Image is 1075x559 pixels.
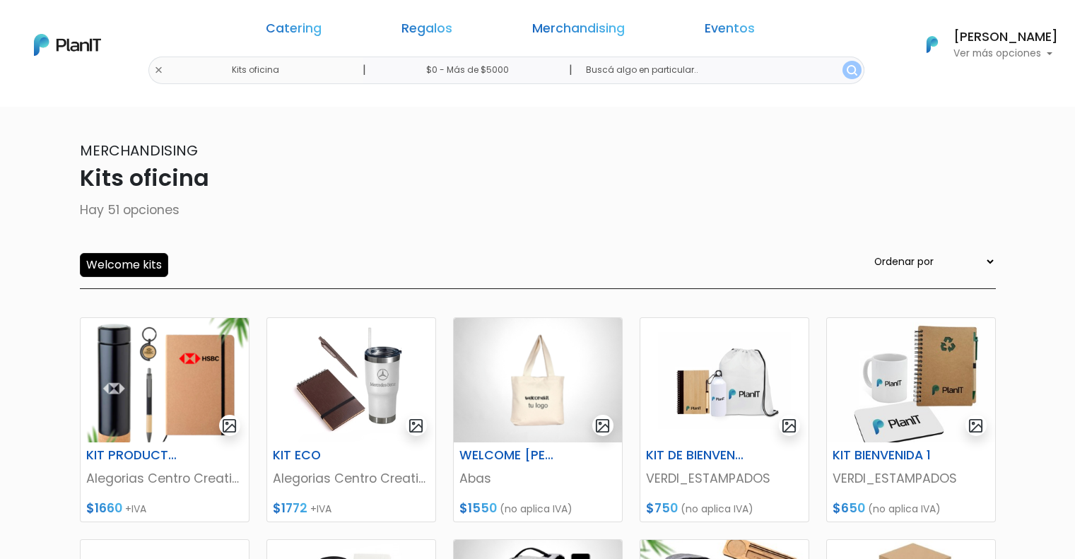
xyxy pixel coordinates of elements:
[826,317,996,522] a: gallery-light KIT BIENVENIDA 1 VERDI_ESTAMPADOS $650 (no aplica IVA)
[868,502,941,516] span: (no aplica IVA)
[833,500,865,517] span: $650
[86,500,122,517] span: $1660
[267,318,435,442] img: thumb_kitvasosorbito_libretaylapiceracafe.jpg
[125,502,146,516] span: +IVA
[953,49,1058,59] p: Ver más opciones
[86,469,243,488] p: Alegorias Centro Creativo
[646,469,803,488] p: VERDI_ESTAMPADOS
[968,418,984,434] img: gallery-light
[80,140,996,161] p: Merchandising
[640,318,809,442] img: thumb_WhatsApp_Image_2023-06-22_at_09.18.32.jpg
[408,418,424,434] img: gallery-light
[575,57,864,84] input: Buscá algo en particular..
[569,61,572,78] p: |
[640,317,809,522] a: gallery-light KIT DE BIENVENIDA VERDI_ESTAMPADOS $750 (no aplica IVA)
[310,502,331,516] span: +IVA
[646,500,678,517] span: $750
[847,65,857,76] img: search_button-432b6d5273f82d61273b3651a40e1bd1b912527efae98b1b7a1b2c0702e16a8d.svg
[273,500,307,517] span: $1772
[154,66,163,75] img: close-6986928ebcb1d6c9903e3b54e860dbc4d054630f23adef3a32610726dff6a82b.svg
[273,469,430,488] p: Alegorias Centro Creativo
[80,201,996,219] p: Hay 51 opciones
[500,502,572,516] span: (no aplica IVA)
[824,448,940,463] h6: KIT BIENVENIDA 1
[459,500,497,517] span: $1550
[401,23,452,40] a: Regalos
[80,317,249,522] a: gallery-light KIT PRODUCTOS BLACK Alegorias Centro Creativo $1660 +IVA
[34,34,101,56] img: PlanIt Logo
[264,448,380,463] h6: KIT ECO
[594,418,611,434] img: gallery-light
[454,318,622,442] img: thumb_thumb_WhatsApp_Image_2023-06-05_at_12.19-PhotoRoom.png
[459,469,616,488] p: Abas
[705,23,755,40] a: Eventos
[221,418,237,434] img: gallery-light
[681,502,753,516] span: (no aplica IVA)
[81,318,249,442] img: thumb_Captura_de_pantalla_2023-06-15_140720.png
[908,26,1058,63] button: PlanIt Logo [PERSON_NAME] Ver más opciones
[827,318,995,442] img: thumb_WhatsApp_Image_2023-06-26_at_13.21.02.jpeg
[953,31,1058,44] h6: [PERSON_NAME]
[266,317,436,522] a: gallery-light KIT ECO Alegorias Centro Creativo $1772 +IVA
[638,448,753,463] h6: KIT DE BIENVENIDA
[363,61,366,78] p: |
[451,448,567,463] h6: WELCOME [PERSON_NAME]
[80,161,996,195] p: Kits oficina
[532,23,625,40] a: Merchandising
[781,418,797,434] img: gallery-light
[80,253,168,277] input: Welcome kits
[917,29,948,60] img: PlanIt Logo
[833,469,989,488] p: VERDI_ESTAMPADOS
[266,23,322,40] a: Catering
[453,317,623,522] a: gallery-light WELCOME [PERSON_NAME] Abas $1550 (no aplica IVA)
[78,448,194,463] h6: KIT PRODUCTOS BLACK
